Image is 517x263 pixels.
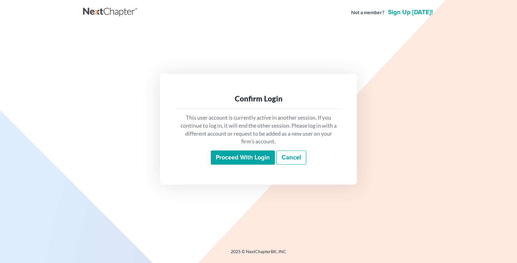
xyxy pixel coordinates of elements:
div: Confirm Login [180,94,337,104]
strong: Not a member? [351,9,384,16]
input: Proceed with login [211,150,275,165]
a: Cancel [276,150,306,165]
p: This user account is currently active in another session. If you continue to log in, it will end ... [180,114,337,146]
a: Sign up [DATE]! [387,9,434,15]
div: 2025 © NextChapterBK, INC [83,249,434,260]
